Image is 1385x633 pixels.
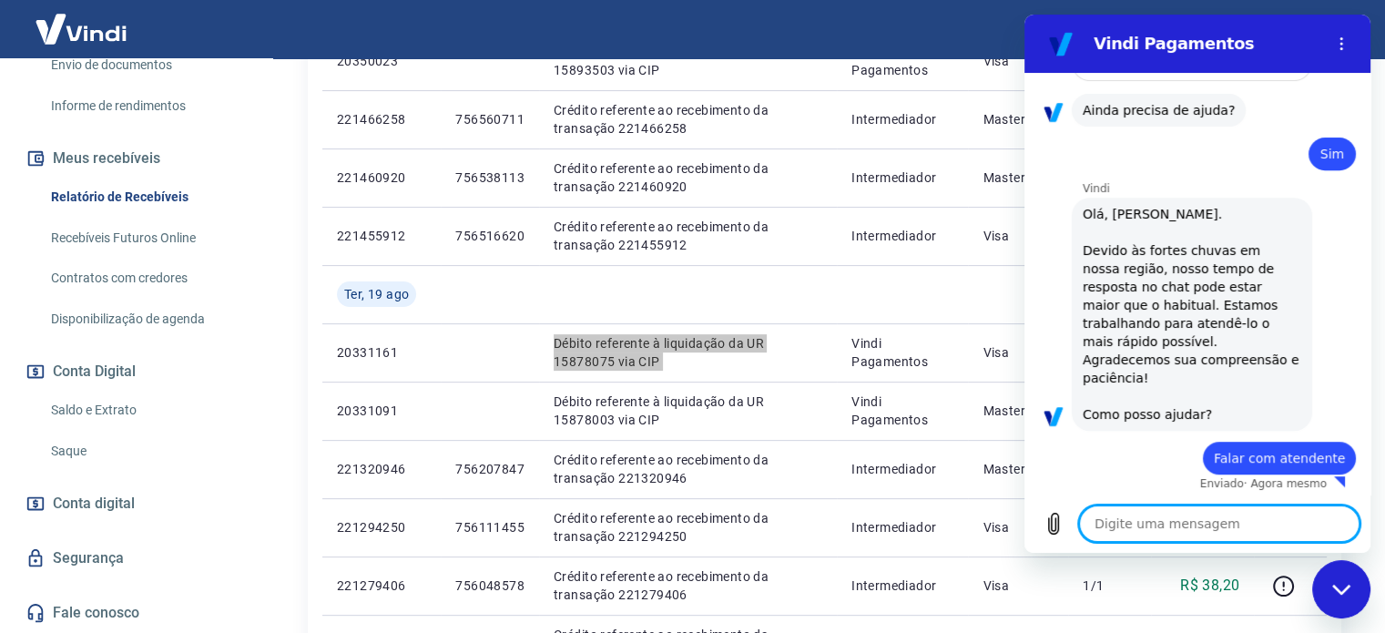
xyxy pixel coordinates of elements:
a: Relatório de Recebíveis [44,179,250,216]
p: Crédito referente ao recebimento da transação 221320946 [554,451,822,487]
p: 221279406 [337,577,426,595]
a: Conta digital [22,484,250,524]
p: 756048578 [455,577,524,595]
p: Débito referente à liquidação da UR 15878003 via CIP [554,393,822,429]
p: Mastercard [983,402,1054,420]
p: Mastercard [983,110,1054,128]
p: Intermediador [851,168,953,187]
p: Intermediador [851,518,953,536]
p: 756516620 [455,227,524,245]
button: Sair [1298,13,1363,46]
span: Conta digital [53,491,135,516]
p: Débito referente à liquidação da UR 15878075 via CIP [554,334,822,371]
img: Vindi [22,1,140,56]
p: Visa [983,227,1054,245]
p: Débito referente à liquidação da UR 15893503 via CIP [554,43,822,79]
a: Segurança [22,538,250,578]
p: Vindi Pagamentos [851,43,953,79]
a: Saldo e Extrato [44,392,250,429]
p: Crédito referente ao recebimento da transação 221460920 [554,159,822,196]
iframe: Janela de mensagens [1024,15,1370,553]
a: Recebíveis Futuros Online [44,220,250,257]
p: 221294250 [337,518,426,536]
p: Intermediador [851,460,953,478]
p: Mastercard [983,460,1054,478]
p: Crédito referente ao recebimento da transação 221466258 [554,101,822,138]
p: 756207847 [455,460,524,478]
p: Vindi Pagamentos [851,334,953,371]
p: 1/1 [1083,577,1136,595]
span: Ter, 19 ago [344,285,409,303]
p: 221455912 [337,227,426,245]
p: Intermediador [851,577,953,595]
a: Contratos com credores [44,260,250,297]
p: Mastercard [983,168,1054,187]
button: Conta Digital [22,352,250,392]
a: Fale conosco [22,593,250,633]
p: Visa [983,577,1054,595]
button: Meus recebíveis [22,138,250,179]
p: 20331161 [337,343,426,362]
p: Crédito referente ao recebimento da transação 221294250 [554,509,822,546]
p: 221466258 [337,110,426,128]
p: 221460920 [337,168,426,187]
a: Envio de documentos [44,46,250,84]
a: Saque [44,433,250,470]
p: Vindi Pagamentos [851,393,953,429]
p: 756111455 [455,518,524,536]
p: Intermediador [851,110,953,128]
p: Intermediador [851,227,953,245]
a: Informe de rendimentos [44,87,250,125]
p: 20331091 [337,402,426,420]
a: Disponibilização de agenda [44,301,250,338]
p: 756560711 [455,110,524,128]
iframe: Botão para abrir a janela de mensagens, conversa em andamento [1312,560,1370,618]
p: 221320946 [337,460,426,478]
p: Crédito referente ao recebimento da transação 221279406 [554,567,822,604]
p: Visa [983,52,1054,70]
p: Visa [983,518,1054,536]
p: 756538113 [455,168,524,187]
p: Visa [983,343,1054,362]
p: 20350023 [337,52,426,70]
p: Crédito referente ao recebimento da transação 221455912 [554,218,822,254]
p: R$ 38,20 [1180,575,1239,597]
